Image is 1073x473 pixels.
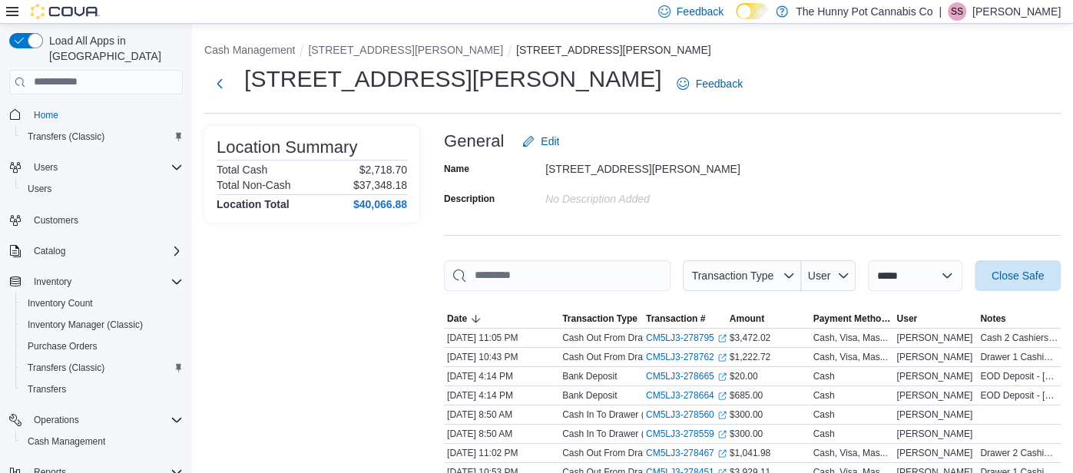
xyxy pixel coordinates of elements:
[646,370,727,382] a: CM5LJ3-278665External link
[646,408,727,421] a: CM5LJ3-278560External link
[717,449,727,458] svg: External link
[444,348,559,366] div: [DATE] 10:43 PM
[562,313,638,325] span: Transaction Type
[695,76,742,91] span: Feedback
[896,389,972,402] span: [PERSON_NAME]
[683,260,801,291] button: Transaction Type
[980,313,1005,325] span: Notes
[34,109,58,121] span: Home
[562,370,617,382] p: Bank Deposit
[217,138,357,157] h3: Location Summary
[562,332,695,344] p: Cash Out From Drawer (Cash 2)
[646,447,727,459] a: CM5LJ3-278467External link
[15,379,189,400] button: Transfers
[22,127,111,146] a: Transfers (Classic)
[939,2,942,21] p: |
[896,332,972,344] span: [PERSON_NAME]
[22,337,104,356] a: Purchase Orders
[28,273,183,291] span: Inventory
[643,309,727,328] button: Transaction #
[308,44,503,56] button: [STREET_ADDRESS][PERSON_NAME]
[444,132,504,150] h3: General
[31,4,100,19] img: Cova
[813,370,834,382] div: Cash
[28,383,66,395] span: Transfers
[444,367,559,385] div: [DATE] 4:14 PM
[28,210,183,230] span: Customers
[646,332,727,344] a: CM5LJ3-278795External link
[717,372,727,382] svg: External link
[541,134,559,149] span: Edit
[896,370,972,382] span: [PERSON_NAME]
[15,314,189,336] button: Inventory Manager (Classic)
[559,309,643,328] button: Transaction Type
[951,2,963,21] span: SS
[22,316,183,334] span: Inventory Manager (Classic)
[516,126,565,157] button: Edit
[980,332,1058,344] span: Cash 2 Cashiers Yoms, [PERSON_NAME] 556.05
[562,428,677,440] p: Cash In To Drawer (Cash 1)
[22,359,183,377] span: Transfers (Classic)
[545,187,751,205] div: No Description added
[22,380,183,399] span: Transfers
[22,380,72,399] a: Transfers
[730,428,763,440] span: $300.00
[28,158,64,177] button: Users
[717,430,727,439] svg: External link
[980,351,1058,363] span: Drawer 1 Cashiers Yomatie [PERSON_NAME] Deposit $256.35
[808,270,831,282] span: User
[28,319,143,331] span: Inventory Manager (Classic)
[15,431,189,452] button: Cash Management
[22,294,99,313] a: Inventory Count
[893,309,977,328] button: User
[736,3,768,19] input: Dark Mode
[15,293,189,314] button: Inventory Count
[204,44,295,56] button: Cash Management
[28,158,183,177] span: Users
[28,362,104,374] span: Transfers (Classic)
[730,408,763,421] span: $300.00
[34,276,71,288] span: Inventory
[646,389,727,402] a: CM5LJ3-278664External link
[992,268,1044,283] span: Close Safe
[813,447,887,459] div: Cash, Visa, Mas...
[896,351,972,363] span: [PERSON_NAME]
[28,242,71,260] button: Catalog
[444,386,559,405] div: [DATE] 4:14 PM
[43,33,183,64] span: Load All Apps in [GEOGRAPHIC_DATA]
[217,164,267,176] h6: Total Cash
[28,273,78,291] button: Inventory
[727,309,810,328] button: Amount
[244,64,661,94] h1: [STREET_ADDRESS][PERSON_NAME]
[28,242,183,260] span: Catalog
[3,157,189,178] button: Users
[28,131,104,143] span: Transfers (Classic)
[730,389,763,402] span: $685.00
[22,316,149,334] a: Inventory Manager (Classic)
[353,179,407,191] p: $37,348.18
[730,313,764,325] span: Amount
[15,357,189,379] button: Transfers (Classic)
[677,4,724,19] span: Feedback
[736,19,737,20] span: Dark Mode
[730,351,770,363] span: $1,222.72
[444,309,559,328] button: Date
[980,370,1058,382] span: EOD Deposit - [DATE] - drawer 2
[353,198,407,210] h4: $40,066.88
[948,2,966,21] div: Simon Stouffer
[444,444,559,462] div: [DATE] 11:02 PM
[813,351,887,363] div: Cash, Visa, Mas...
[28,435,105,448] span: Cash Management
[34,245,65,257] span: Catalog
[34,414,79,426] span: Operations
[896,428,972,440] span: [PERSON_NAME]
[217,198,290,210] h4: Location Total
[22,359,111,377] a: Transfers (Classic)
[562,408,677,421] p: Cash In To Drawer (Cash 2)
[34,161,58,174] span: Users
[562,351,695,363] p: Cash Out From Drawer (Cash 1)
[646,428,727,440] a: CM5LJ3-278559External link
[516,44,711,56] button: [STREET_ADDRESS][PERSON_NAME]
[3,209,189,231] button: Customers
[22,127,183,146] span: Transfers (Classic)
